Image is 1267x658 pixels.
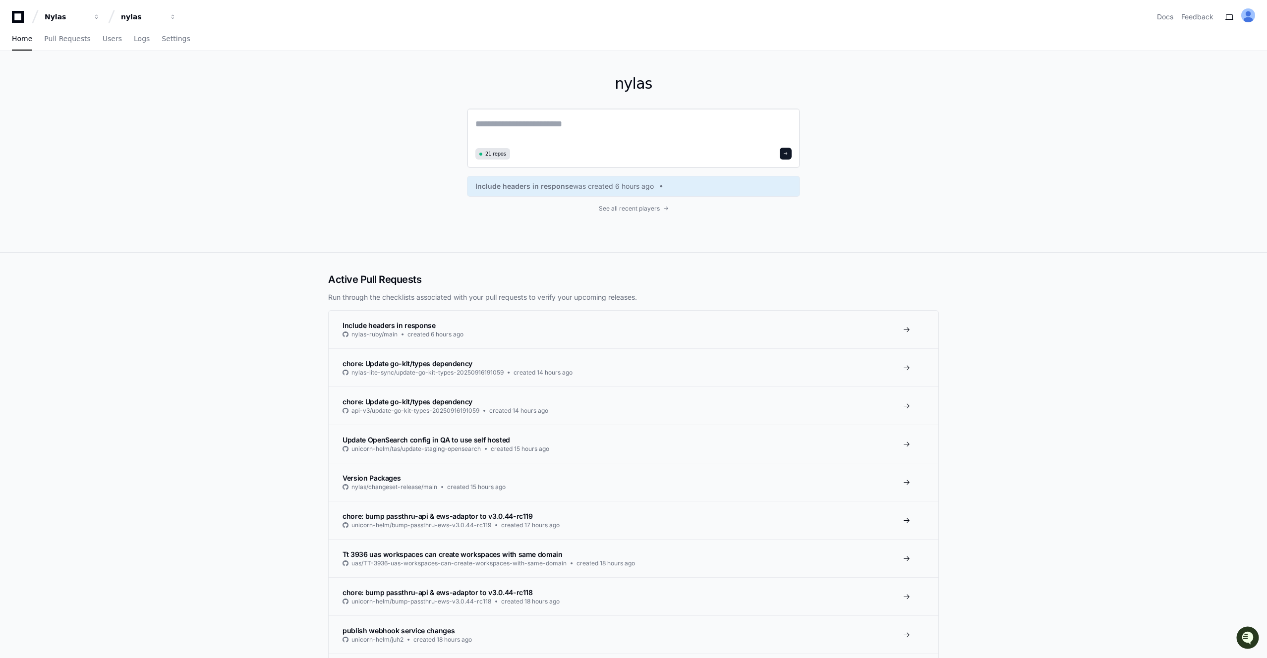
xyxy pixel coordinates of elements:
div: Nylas [45,12,87,22]
span: chore: bump passthru-api & ews-adaptor to v3.0.44-rc119 [343,512,533,520]
button: Nylas [41,8,104,26]
span: uas/TT-3936-uas-workspaces-can-create-workspaces-with-same-domain [351,559,567,567]
img: PlayerZero [10,10,30,30]
h1: nylas [467,75,800,93]
span: Home [12,36,32,42]
span: Tt 3936 uas workspaces can create workspaces with same domain [343,550,563,558]
button: Start new chat [169,77,180,89]
a: Version Packagesnylas/changeset-release/maincreated 15 hours ago [329,463,938,501]
a: Update OpenSearch config in QA to use self hostedunicorn-helm/tas/update-staging-opensearchcreate... [329,425,938,463]
span: Logs [134,36,150,42]
a: Users [103,28,122,51]
span: nylas-ruby/main [351,330,398,338]
div: nylas [121,12,164,22]
a: Tt 3936 uas workspaces can create workspaces with same domainuas/TT-3936-uas-workspaces-can-creat... [329,539,938,577]
a: publish webhook service changesunicorn-helm/juh2created 18 hours ago [329,615,938,654]
a: Settings [162,28,190,51]
span: chore: Update go-kit/types dependency [343,397,472,406]
span: unicorn-helm/bump-passthru-ews-v3.0.44-rc118 [351,598,491,605]
div: We're offline, but we'll be back soon! [34,84,144,92]
a: chore: Update go-kit/types dependencyapi-v3/update-go-kit-types-20250916191059created 14 hours ago [329,386,938,425]
img: 1756235613930-3d25f9e4-fa56-45dd-b3ad-e072dfbd1548 [10,74,28,92]
a: Pull Requests [44,28,90,51]
button: Feedback [1181,12,1213,22]
span: unicorn-helm/bump-passthru-ews-v3.0.44-rc119 [351,521,491,529]
span: unicorn-helm/tas/update-staging-opensearch [351,445,481,453]
a: Docs [1157,12,1173,22]
span: 21 repos [485,150,506,158]
a: See all recent players [467,205,800,213]
a: Home [12,28,32,51]
span: created 14 hours ago [489,407,548,415]
span: See all recent players [599,205,660,213]
span: chore: Update go-kit/types dependency [343,359,472,368]
h2: Active Pull Requests [328,273,939,286]
span: chore: bump passthru-api & ews-adaptor to v3.0.44-rc118 [343,588,533,597]
button: nylas [117,8,180,26]
span: Pylon [99,104,120,111]
span: Update OpenSearch config in QA to use self hosted [343,436,510,444]
span: unicorn-helm/juh2 [351,636,403,644]
span: Settings [162,36,190,42]
span: created 18 hours ago [576,559,635,567]
p: Run through the checklists associated with your pull requests to verify your upcoming releases. [328,292,939,302]
a: Powered byPylon [70,104,120,111]
span: created 17 hours ago [501,521,560,529]
span: nylas-lite-sync/update-go-kit-types-20250916191059 [351,369,504,377]
span: nylas/changeset-release/main [351,483,437,491]
span: created 14 hours ago [514,369,573,377]
a: chore: bump passthru-api & ews-adaptor to v3.0.44-rc118unicorn-helm/bump-passthru-ews-v3.0.44-rc1... [329,577,938,615]
img: ALV-UjU-Uivu_cc8zlDcn2c9MNEgVYayUocKx0gHV_Yy_SMunaAAd7JZxK5fgww1Mi-cdUJK5q-hvUHnPErhbMG5W0ta4bF9-... [1241,8,1255,22]
span: Version Packages [343,474,401,482]
a: chore: bump passthru-api & ews-adaptor to v3.0.44-rc119unicorn-helm/bump-passthru-ews-v3.0.44-rc1... [329,501,938,539]
span: created 6 hours ago [407,330,463,338]
span: created 18 hours ago [413,636,472,644]
span: Include headers in response [343,321,436,329]
a: Include headers in responsenylas-ruby/maincreated 6 hours ago [329,311,938,348]
a: Logs [134,28,150,51]
a: Include headers in responsewas created 6 hours ago [475,181,792,191]
span: publish webhook service changes [343,626,455,635]
span: created 15 hours ago [491,445,549,453]
span: created 18 hours ago [501,598,560,605]
span: Include headers in response [475,181,573,191]
span: Users [103,36,122,42]
div: Welcome [10,40,180,55]
a: chore: Update go-kit/types dependencynylas-lite-sync/update-go-kit-types-20250916191059created 14... [329,348,938,386]
span: Pull Requests [44,36,90,42]
iframe: Open customer support [1235,625,1262,652]
span: was created 6 hours ago [573,181,654,191]
div: Start new chat [34,74,163,84]
span: created 15 hours ago [447,483,506,491]
span: api-v3/update-go-kit-types-20250916191059 [351,407,479,415]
